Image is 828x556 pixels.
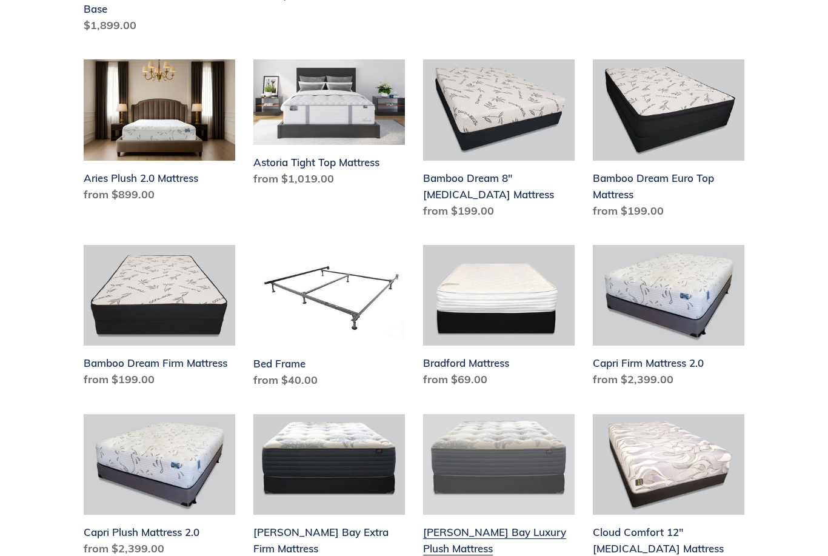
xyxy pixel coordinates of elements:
[593,59,744,224] a: Bamboo Dream Euro Top Mattress
[423,245,575,393] a: Bradford Mattress
[84,245,235,393] a: Bamboo Dream Firm Mattress
[253,245,405,393] a: Bed Frame
[423,59,575,224] a: Bamboo Dream 8" Memory Foam Mattress
[84,59,235,207] a: Aries Plush 2.0 Mattress
[253,59,405,192] a: Astoria Tight Top Mattress
[593,245,744,393] a: Capri Firm Mattress 2.0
